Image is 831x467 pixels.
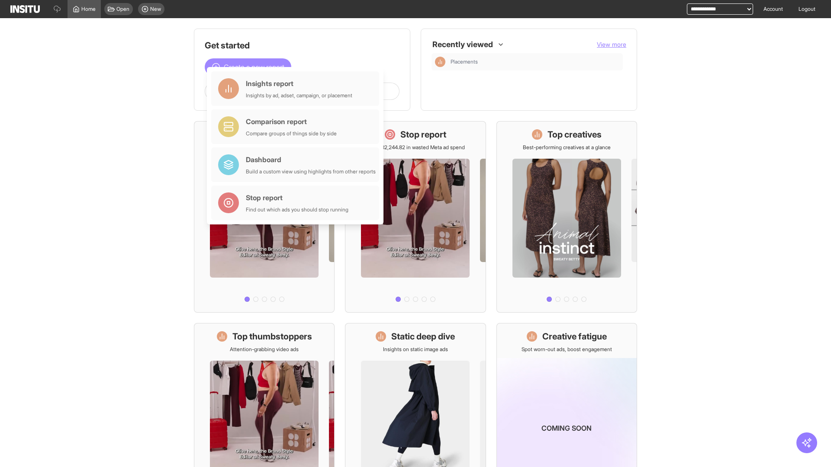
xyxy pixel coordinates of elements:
[496,121,637,313] a: Top creativesBest-performing creatives at a glance
[366,144,465,151] p: Save £32,244.82 in wasted Meta ad spend
[548,128,602,141] h1: Top creatives
[400,128,446,141] h1: Stop report
[246,116,337,127] div: Comparison report
[246,206,348,213] div: Find out which ads you should stop running
[194,121,335,313] a: What's live nowSee all active ads instantly
[224,62,284,72] span: Create a new report
[230,346,299,353] p: Attention-grabbing video ads
[435,57,445,67] div: Insights
[232,330,312,342] h1: Top thumbstoppers
[391,330,455,342] h1: Static deep dive
[246,92,352,99] div: Insights by ad, adset, campaign, or placement
[383,346,448,353] p: Insights on static image ads
[10,5,40,13] img: Logo
[246,168,376,175] div: Build a custom view using highlights from other reports
[246,154,376,165] div: Dashboard
[597,40,626,49] button: View more
[523,144,611,151] p: Best-performing creatives at a glance
[246,192,348,203] div: Stop report
[246,130,337,137] div: Compare groups of things side by side
[150,6,161,13] span: New
[451,58,478,65] span: Placements
[345,121,486,313] a: Stop reportSave £32,244.82 in wasted Meta ad spend
[205,58,291,76] button: Create a new report
[81,6,96,13] span: Home
[597,41,626,48] span: View more
[205,39,399,51] h1: Get started
[246,78,352,89] div: Insights report
[451,58,619,65] span: Placements
[116,6,129,13] span: Open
